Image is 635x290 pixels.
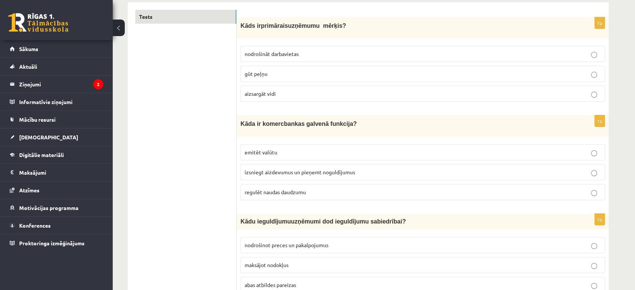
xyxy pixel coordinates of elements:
[245,242,328,248] span: nodrošinot preces un pakalpojumus
[594,17,605,29] p: 1p
[245,149,277,156] span: emitēt valūtu
[10,181,103,199] a: Atzīmes
[19,76,103,93] legend: Ziņojumi
[19,187,39,193] span: Atzīmes
[245,50,299,57] span: nodrošināt darbavietas
[245,281,296,288] span: abas atbildes pareizas
[245,189,306,195] span: regulēt naudas daudzumu
[19,164,103,181] legend: Maksājumi
[10,111,103,128] a: Mācību resursi
[245,218,291,225] span: ādu ieguldījumu
[591,92,597,98] input: aizsargāt vidi
[10,146,103,163] a: Digitālie materiāli
[10,40,103,57] a: Sākums
[245,261,289,268] span: maksājot nodokļus
[591,170,597,176] input: izsniegt aizdevumus un pieņemt noguldījumus
[594,115,605,127] p: 1p
[240,121,357,127] span: Kāda ir komercbankas galvenā funkcija?
[19,151,64,158] span: Digitālie materiāli
[93,79,103,89] i: 2
[19,63,37,70] span: Aktuāli
[8,13,68,32] a: Rīgas 1. Tālmācības vidusskola
[291,218,406,225] span: uzņēmumi dod ieguldījumu sabiedrībai?
[19,45,38,52] span: Sākums
[261,23,288,29] span: primārais
[288,23,346,29] span: uzņēmumu mērķis?
[10,93,103,110] a: Informatīvie ziņojumi
[240,23,261,29] span: Kāds ir
[135,10,236,24] a: Tests
[10,199,103,216] a: Motivācijas programma
[19,93,103,110] legend: Informatīvie ziņojumi
[245,90,276,97] span: aizsargāt vidi
[19,204,79,211] span: Motivācijas programma
[591,263,597,269] input: maksājot nodokļus
[591,243,597,249] input: nodrošinot preces un pakalpojumus
[10,217,103,234] a: Konferences
[591,72,597,78] input: gūt peļņu
[19,222,51,229] span: Konferences
[591,283,597,289] input: abas atbildes pareizas
[19,134,78,140] span: [DEMOGRAPHIC_DATA]
[10,234,103,252] a: Proktoringa izmēģinājums
[10,58,103,75] a: Aktuāli
[240,218,245,225] span: K
[591,150,597,156] input: emitēt valūtu
[19,240,85,246] span: Proktoringa izmēģinājums
[245,169,355,175] span: izsniegt aizdevumus un pieņemt noguldījumus
[19,116,56,123] span: Mācību resursi
[591,190,597,196] input: regulēt naudas daudzumu
[245,70,268,77] span: gūt peļņu
[591,52,597,58] input: nodrošināt darbavietas
[10,164,103,181] a: Maksājumi
[594,213,605,225] p: 1p
[10,128,103,146] a: [DEMOGRAPHIC_DATA]
[10,76,103,93] a: Ziņojumi2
